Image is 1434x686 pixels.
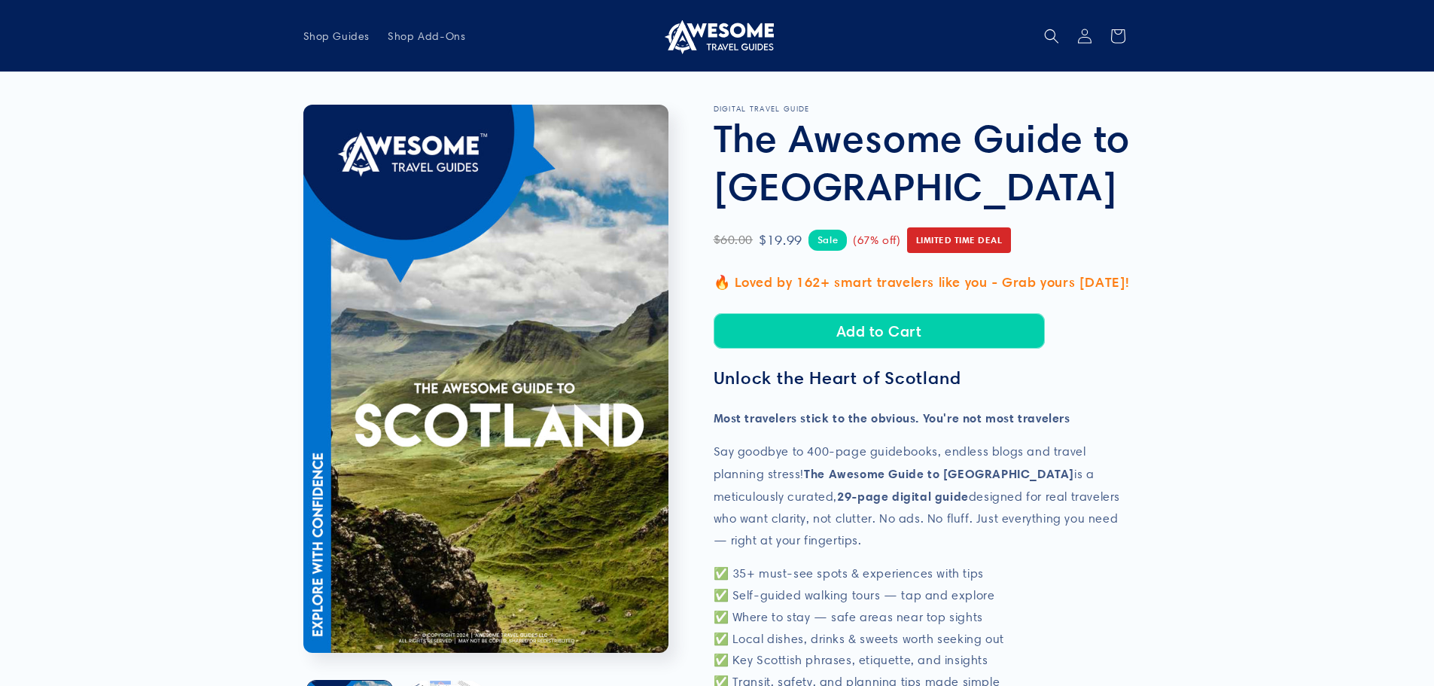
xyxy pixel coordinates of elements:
[388,29,465,43] span: Shop Add-Ons
[714,313,1045,349] button: Add to Cart
[714,230,754,252] span: $60.00
[1035,20,1068,53] summary: Search
[655,12,779,59] a: Awesome Travel Guides
[808,230,847,250] span: Sale
[714,114,1131,210] h1: The Awesome Guide to [GEOGRAPHIC_DATA]
[759,228,802,252] span: $19.99
[853,230,900,251] span: (67% off)
[714,105,1131,114] p: DIGITAL TRAVEL GUIDE
[294,20,379,52] a: Shop Guides
[714,367,1131,389] h3: Unlock the Heart of Scotland
[303,29,370,43] span: Shop Guides
[379,20,474,52] a: Shop Add-Ons
[714,441,1131,551] p: Say goodbye to 400-page guidebooks, endless blogs and travel planning stress! is a meticulously c...
[714,410,1070,425] strong: Most travelers stick to the obvious. You're not most travelers
[714,270,1131,294] p: 🔥 Loved by 162+ smart travelers like you - Grab yours [DATE]!
[661,18,774,54] img: Awesome Travel Guides
[837,489,969,504] strong: 29-page digital guide
[907,227,1012,253] span: Limited Time Deal
[804,466,1074,481] strong: The Awesome Guide to [GEOGRAPHIC_DATA]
